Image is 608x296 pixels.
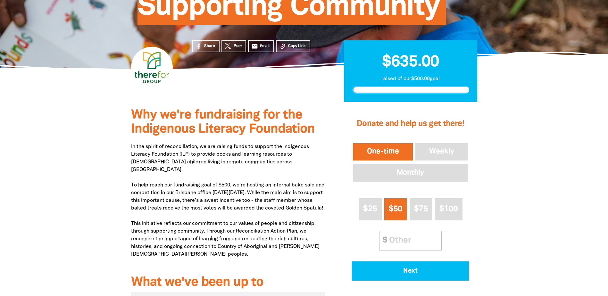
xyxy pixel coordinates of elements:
span: Copy Link [288,43,306,49]
p: raised of our $500.00 goal [352,75,469,83]
span: Next [361,268,460,274]
button: $25 [359,198,381,220]
a: Post [221,40,246,52]
span: $ [379,231,387,251]
button: $50 [384,198,407,220]
span: $25 [363,205,377,213]
span: Email [260,43,270,49]
span: Share [204,43,215,49]
span: $635.00 [382,55,439,70]
button: $100 [435,198,462,220]
button: Pay with Credit Card [352,261,469,281]
input: Other [385,231,441,251]
i: email [251,43,258,50]
button: Weekly [414,142,469,162]
button: Copy Link [276,40,310,52]
span: Post [234,43,242,49]
span: $100 [439,205,458,213]
a: emailEmail [248,40,274,52]
button: Monthly [352,163,469,183]
h2: Donate and help us get there! [352,111,469,137]
span: $50 [389,205,403,213]
h3: What we've been up to [131,275,325,290]
a: Share [192,40,220,52]
span: $75 [414,205,428,213]
span: Why we're fundraising for the Indigenous Literacy Foundation [131,109,315,135]
button: One-time [352,142,414,162]
button: $75 [410,198,432,220]
p: In the spirit of reconciliation, we are raising funds to support the Indigenous Literacy Foundati... [131,143,325,266]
